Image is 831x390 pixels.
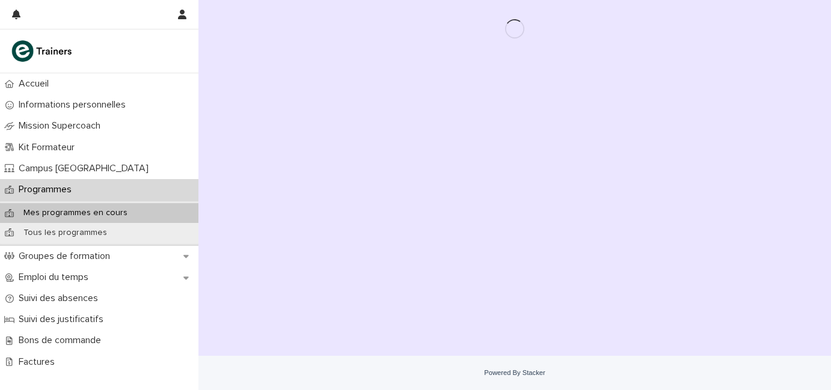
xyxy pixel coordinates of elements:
[14,356,64,368] p: Factures
[14,78,58,90] p: Accueil
[14,228,117,238] p: Tous les programmes
[14,293,108,304] p: Suivi des absences
[14,272,98,283] p: Emploi du temps
[484,369,545,376] a: Powered By Stacker
[14,208,137,218] p: Mes programmes en cours
[14,142,84,153] p: Kit Formateur
[14,163,158,174] p: Campus [GEOGRAPHIC_DATA]
[14,99,135,111] p: Informations personnelles
[14,314,113,325] p: Suivi des justificatifs
[10,39,76,63] img: K0CqGN7SDeD6s4JG8KQk
[14,335,111,346] p: Bons de commande
[14,251,120,262] p: Groupes de formation
[14,184,81,195] p: Programmes
[14,120,110,132] p: Mission Supercoach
